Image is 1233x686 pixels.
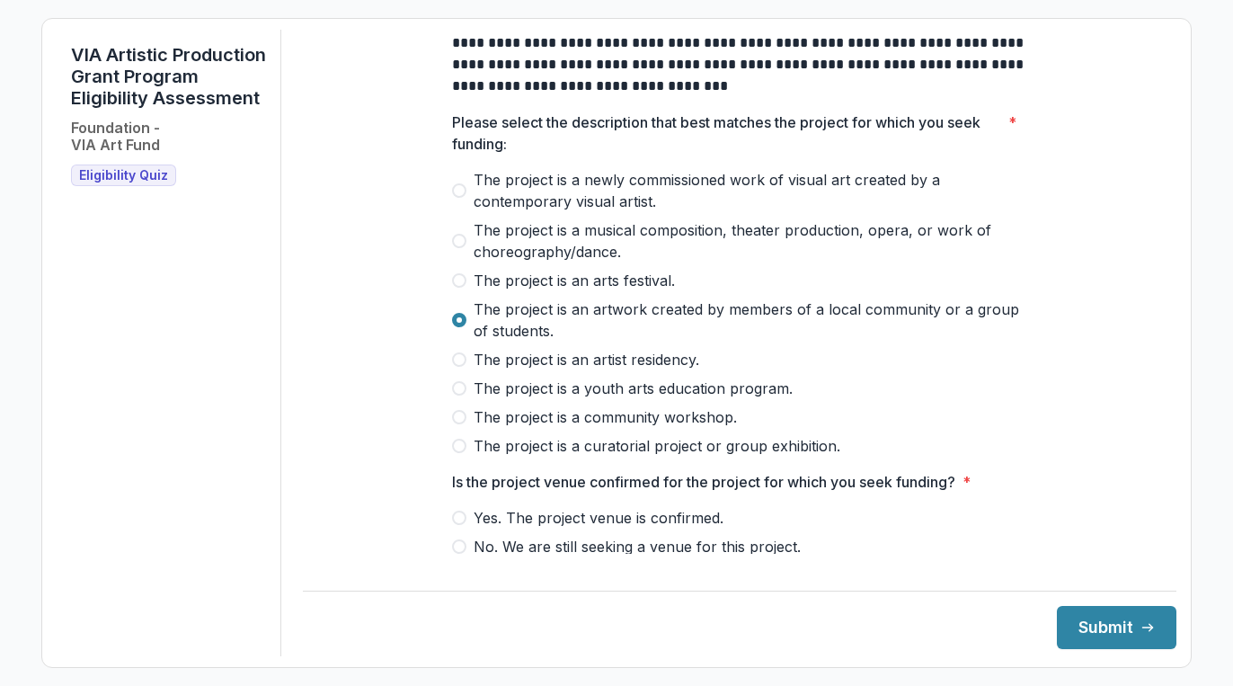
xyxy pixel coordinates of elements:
button: Submit [1057,606,1176,649]
span: The project is an artist residency. [474,349,699,370]
span: The project is a youth arts education program. [474,378,793,399]
h2: Foundation - VIA Art Fund [71,120,160,154]
span: The project is an arts festival. [474,270,675,291]
span: No. We are still seeking a venue for this project. [474,536,801,557]
span: Eligibility Quiz [79,168,168,183]
span: The project is an artwork created by members of a local community or a group of students. [474,298,1027,342]
span: The project is a newly commissioned work of visual art created by a contemporary visual artist. [474,169,1027,212]
span: Yes. The project venue is confirmed. [474,507,723,529]
p: Is the project venue confirmed for the project for which you seek funding? [452,471,955,493]
span: The project is a curatorial project or group exhibition. [474,435,840,457]
h1: VIA Artistic Production Grant Program Eligibility Assessment [71,44,266,109]
span: The project is a musical composition, theater production, opera, or work of choreography/dance. [474,219,1027,263]
span: The project is a community workshop. [474,406,737,428]
p: Please select the description that best matches the project for which you seek funding: [452,111,1001,155]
